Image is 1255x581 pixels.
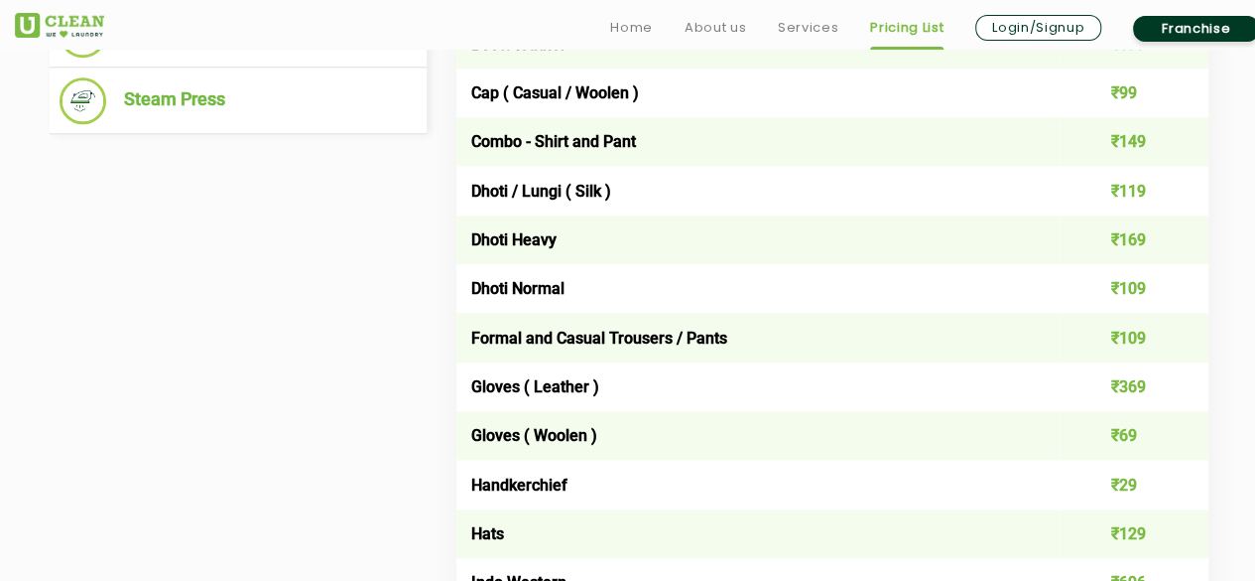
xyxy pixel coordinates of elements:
td: ₹129 [1059,509,1209,558]
li: Steam Press [60,77,417,124]
td: ₹149 [1059,117,1209,166]
td: Gloves ( Leather ) [456,363,1059,411]
td: Combo - Shirt and Pant [456,117,1059,166]
a: Home [610,16,653,40]
td: ₹29 [1059,460,1209,508]
td: ₹109 [1059,313,1209,362]
td: Dhoti / Lungi ( Silk ) [456,166,1059,215]
td: Dhoti Heavy [456,216,1059,264]
td: Handkerchief [456,460,1059,508]
td: ₹169 [1059,216,1209,264]
img: UClean Laundry and Dry Cleaning [15,13,104,38]
a: Pricing List [870,16,943,40]
td: ₹119 [1059,166,1209,215]
td: Formal and Casual Trousers / Pants [456,313,1059,362]
a: About us [685,16,746,40]
img: Steam Press [60,77,106,124]
td: ₹69 [1059,411,1209,460]
td: Cap ( Casual / Woolen ) [456,69,1059,117]
td: Hats [456,509,1059,558]
td: ₹99 [1059,69,1209,117]
td: Dhoti Normal [456,264,1059,313]
td: ₹109 [1059,264,1209,313]
a: Login/Signup [975,15,1101,41]
td: Gloves ( Woolen ) [456,411,1059,460]
a: Services [778,16,838,40]
td: ₹369 [1059,363,1209,411]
